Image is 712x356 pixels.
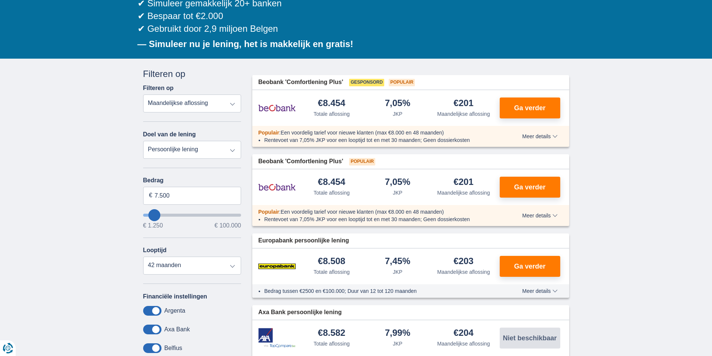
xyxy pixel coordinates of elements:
span: Een voordelig tarief voor nieuwe klanten (max €8.000 en 48 maanden) [281,130,444,136]
div: JKP [393,340,403,347]
button: Meer details [517,133,563,139]
span: Meer details [522,288,557,294]
img: product.pl.alt Beobank [258,99,296,117]
div: €8.454 [318,99,345,109]
li: Rentevoet van 7,05% JKP voor een looptijd tot en met 30 maanden; Geen dossierkosten [264,216,495,223]
label: Financiële instellingen [143,293,207,300]
div: €203 [454,257,474,267]
span: € 1.250 [143,223,163,229]
input: wantToBorrow [143,214,241,217]
b: — Simuleer nu je lening, het is makkelijk en gratis! [138,39,354,49]
label: Argenta [164,307,185,314]
label: Filteren op [143,85,174,92]
div: €8.454 [318,177,345,188]
span: Ga verder [514,105,545,111]
div: Totale aflossing [314,340,350,347]
span: Populair [258,130,279,136]
div: €201 [454,177,474,188]
span: Niet beschikbaar [503,335,557,341]
div: : [252,129,501,136]
span: Beobank 'Comfortlening Plus' [258,78,343,87]
span: Populair [389,79,415,86]
button: Ga verder [500,177,560,198]
div: JKP [393,189,403,196]
div: 7,45% [385,257,410,267]
li: Bedrag tussen €2500 en €100.000; Duur van 12 tot 120 maanden [264,287,495,295]
span: € [149,191,152,200]
label: Looptijd [143,247,167,254]
button: Meer details [517,213,563,219]
span: Populair [349,158,375,165]
li: Rentevoet van 7,05% JKP voor een looptijd tot en met 30 maanden; Geen dossierkosten [264,136,495,144]
span: Europabank persoonlijke lening [258,236,349,245]
div: : [252,208,501,216]
span: Axa Bank persoonlijke lening [258,308,342,317]
label: Axa Bank [164,326,190,333]
div: 7,05% [385,99,410,109]
div: €8.582 [318,328,345,338]
span: Gesponsord [349,79,384,86]
img: product.pl.alt Beobank [258,178,296,196]
div: Totale aflossing [314,189,350,196]
div: Totale aflossing [314,268,350,276]
span: Populair [258,209,279,215]
button: Ga verder [500,256,560,277]
div: JKP [393,268,403,276]
div: Maandelijkse aflossing [437,110,490,118]
div: €204 [454,328,474,338]
div: €201 [454,99,474,109]
span: Meer details [522,213,557,218]
div: Maandelijkse aflossing [437,189,490,196]
div: €8.508 [318,257,345,267]
span: Ga verder [514,184,545,191]
div: Maandelijkse aflossing [437,340,490,347]
button: Ga verder [500,97,560,118]
div: 7,99% [385,328,410,338]
span: Een voordelig tarief voor nieuwe klanten (max €8.000 en 48 maanden) [281,209,444,215]
div: JKP [393,110,403,118]
span: Ga verder [514,263,545,270]
div: 7,05% [385,177,410,188]
button: Meer details [517,288,563,294]
img: product.pl.alt Axa Bank [258,328,296,348]
label: Doel van de lening [143,131,196,138]
label: Bedrag [143,177,241,184]
label: Belfius [164,345,182,352]
div: Maandelijkse aflossing [437,268,490,276]
span: € 100.000 [215,223,241,229]
span: Meer details [522,134,557,139]
img: product.pl.alt Europabank [258,257,296,276]
div: Filteren op [143,68,241,80]
span: Beobank 'Comfortlening Plus' [258,157,343,166]
button: Niet beschikbaar [500,328,560,349]
div: Totale aflossing [314,110,350,118]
